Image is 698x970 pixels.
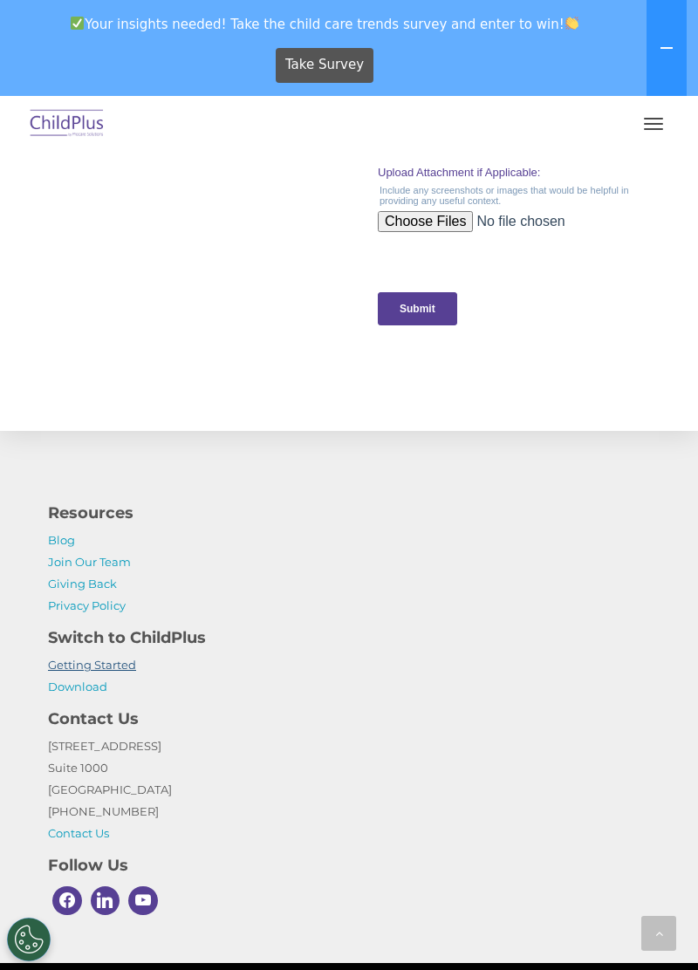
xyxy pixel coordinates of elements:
img: ✅ [71,17,84,30]
span: Take Survey [285,50,364,80]
a: Download [48,680,107,693]
a: Join Our Team [48,555,131,569]
img: 👏 [565,17,578,30]
h4: Switch to ChildPlus [48,625,650,650]
a: Youtube [124,882,162,920]
a: Contact Us [48,826,109,840]
span: Your insights needed! Take the child care trends survey and enter to win! [7,7,643,41]
a: Facebook [48,882,86,920]
img: ChildPlus by Procare Solutions [26,104,108,145]
a: Privacy Policy [48,598,126,612]
button: Cookies Settings [7,918,51,961]
a: Getting Started [48,658,136,672]
iframe: Chat Widget [412,782,698,970]
h4: Contact Us [48,707,650,731]
h4: Follow Us [48,853,650,878]
h4: Resources [48,501,650,525]
a: Blog [48,533,75,547]
p: [STREET_ADDRESS] Suite 1000 [GEOGRAPHIC_DATA] [PHONE_NUMBER] [48,735,650,844]
a: Take Survey [276,48,374,83]
a: Giving Back [48,577,117,591]
a: Linkedin [86,882,125,920]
